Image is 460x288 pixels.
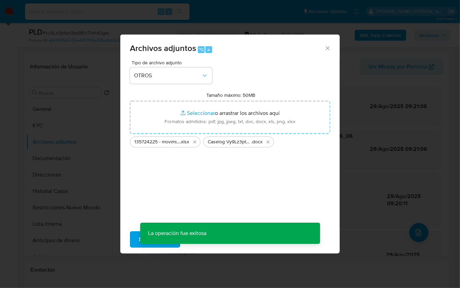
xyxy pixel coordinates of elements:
span: .xlsx [180,139,189,145]
span: OTROS [134,72,201,79]
span: a [207,46,210,53]
button: Eliminar Caselog Vy9Lz3ptq43ps9BNTMKsOgej_2025_08_25_15_56_06.docx [264,138,272,146]
span: ⌥ [198,46,204,53]
button: Subir archivo [130,231,180,248]
span: Cancelar [192,232,214,247]
span: .docx [251,139,263,145]
span: Subir archivo [139,232,171,247]
p: La operación fue exitosa [140,223,215,244]
span: 135724225 - movimientos 07-25 [134,139,180,145]
button: Cerrar [324,45,330,51]
ul: Archivos seleccionados [130,134,330,147]
label: Tamaño máximo: 50MB [207,92,256,98]
span: Tipo de archivo adjunto [132,60,214,65]
button: Eliminar 135724225 - movimientos 07-25.xlsx [191,138,199,146]
span: Archivos adjuntos [130,42,196,54]
span: Caselog Vy9Lz3ptq43ps9BNTMKsOgej_2025_08_25_15_56_06 [208,139,251,145]
button: OTROS [130,67,212,84]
